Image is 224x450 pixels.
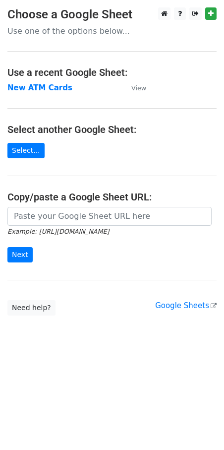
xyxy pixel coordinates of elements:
[7,247,33,262] input: Next
[7,83,72,92] a: New ATM Cards
[7,66,217,78] h4: Use a recent Google Sheet:
[131,84,146,92] small: View
[7,207,212,226] input: Paste your Google Sheet URL here
[7,228,109,235] small: Example: [URL][DOMAIN_NAME]
[121,83,146,92] a: View
[7,26,217,36] p: Use one of the options below...
[7,191,217,203] h4: Copy/paste a Google Sheet URL:
[155,301,217,310] a: Google Sheets
[7,7,217,22] h3: Choose a Google Sheet
[7,300,56,316] a: Need help?
[7,124,217,135] h4: Select another Google Sheet:
[7,143,45,158] a: Select...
